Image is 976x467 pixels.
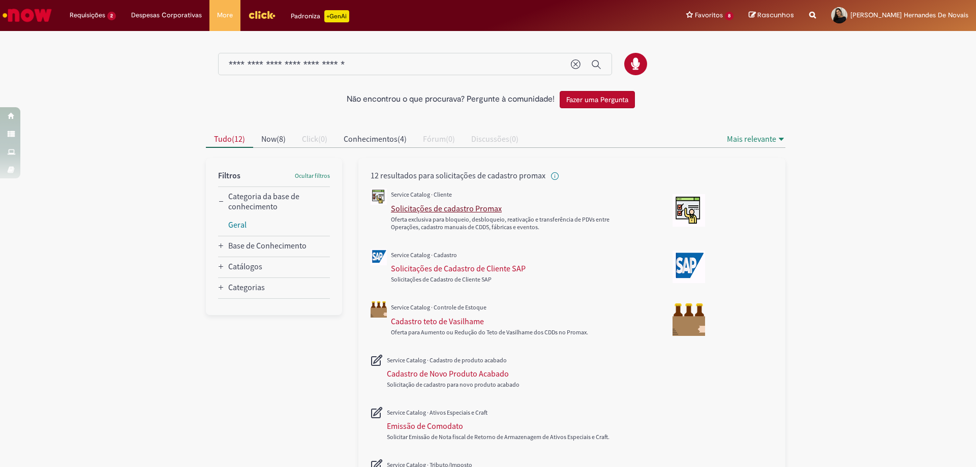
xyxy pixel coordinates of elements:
span: Requisições [70,10,105,20]
span: 8 [725,12,734,20]
a: Rascunhos [749,11,794,20]
span: More [217,10,233,20]
span: [PERSON_NAME] Hernandes De Novais [850,11,968,19]
h2: Não encontrou o que procurava? Pergunte à comunidade! [347,95,555,104]
img: ServiceNow [1,5,53,25]
p: +GenAi [324,10,349,22]
div: Padroniza [291,10,349,22]
span: Despesas Corporativas [131,10,202,20]
img: click_logo_yellow_360x200.png [248,7,276,22]
span: Rascunhos [757,10,794,20]
button: Fazer uma Pergunta [560,91,635,108]
span: 2 [107,12,116,20]
span: Favoritos [695,10,723,20]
